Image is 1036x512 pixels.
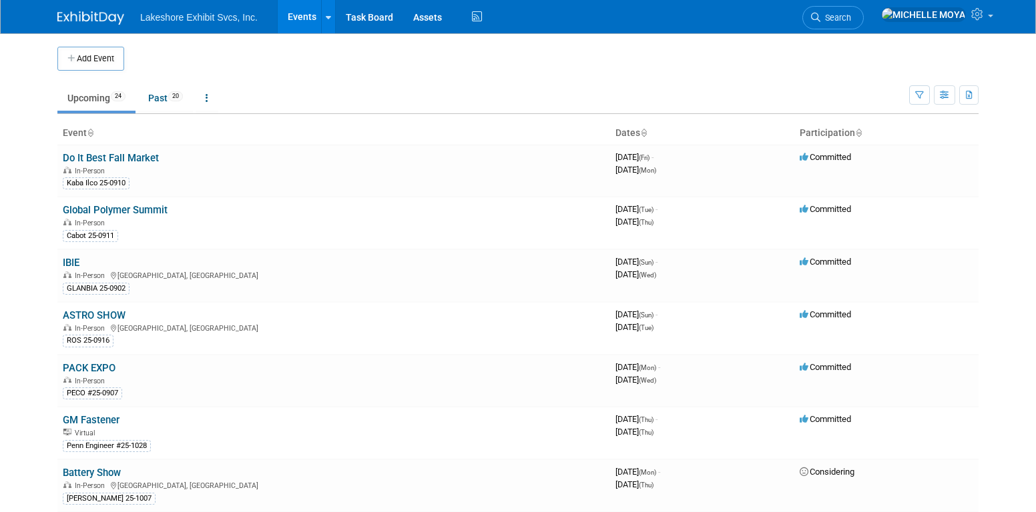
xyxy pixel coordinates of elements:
span: [DATE] [615,479,654,489]
a: Sort by Start Date [640,127,647,138]
div: [PERSON_NAME] 25-1007 [63,493,156,505]
span: 20 [168,91,183,101]
span: [DATE] [615,269,656,279]
span: - [656,204,658,214]
img: In-Person Event [63,167,71,173]
th: Participation [794,122,979,145]
a: IBIE [63,257,79,269]
span: - [656,309,658,319]
span: Committed [800,257,851,267]
div: [GEOGRAPHIC_DATA], [GEOGRAPHIC_DATA] [63,479,605,490]
span: - [658,362,660,372]
div: ROS 25-0916 [63,335,113,347]
span: (Thu) [639,219,654,226]
img: Virtual Event [63,429,71,435]
a: Battery Show [63,467,121,479]
span: 24 [111,91,125,101]
span: In-Person [75,167,109,175]
a: Past20 [138,85,193,111]
div: [GEOGRAPHIC_DATA], [GEOGRAPHIC_DATA] [63,322,605,333]
a: PACK EXPO [63,362,115,374]
span: [DATE] [615,152,654,162]
div: Kaba Ilco 25-0910 [63,177,129,189]
span: [DATE] [615,414,658,424]
th: Dates [610,122,794,145]
span: Considering [800,467,854,477]
a: Sort by Event Name [87,127,93,138]
span: (Wed) [639,377,656,384]
span: (Thu) [639,429,654,436]
a: Search [802,6,864,29]
span: (Thu) [639,481,654,489]
th: Event [57,122,610,145]
span: Virtual [75,429,99,437]
span: [DATE] [615,322,654,332]
span: In-Person [75,324,109,333]
div: Cabot 25-0911 [63,230,118,242]
div: PECO #25-0907 [63,387,122,399]
img: In-Person Event [63,324,71,331]
span: - [652,152,654,162]
span: In-Person [75,481,109,490]
span: (Tue) [639,324,654,331]
span: [DATE] [615,362,660,372]
span: [DATE] [615,257,658,267]
span: (Sun) [639,311,654,319]
span: (Mon) [639,469,656,476]
span: (Thu) [639,416,654,423]
img: In-Person Event [63,219,71,225]
span: In-Person [75,377,109,385]
button: Add Event [57,47,124,71]
a: GM Fastener [63,414,119,426]
span: Committed [800,309,851,319]
span: Lakeshore Exhibit Svcs, Inc. [140,12,258,23]
span: Search [820,13,851,23]
img: In-Person Event [63,481,71,488]
span: [DATE] [615,217,654,227]
span: [DATE] [615,204,658,214]
span: Committed [800,204,851,214]
span: (Sun) [639,259,654,266]
span: [DATE] [615,467,660,477]
span: (Tue) [639,206,654,213]
a: Global Polymer Summit [63,204,168,216]
a: Do It Best Fall Market [63,152,159,164]
span: - [656,414,658,424]
span: - [658,467,660,477]
span: - [656,257,658,267]
span: (Fri) [639,154,650,161]
img: In-Person Event [63,271,71,278]
a: Upcoming24 [57,85,136,111]
span: Committed [800,152,851,162]
span: (Wed) [639,271,656,279]
span: [DATE] [615,309,658,319]
a: ASTRO SHOW [63,309,125,321]
span: In-Person [75,219,109,227]
img: MICHELLE MOYA [881,7,966,22]
div: [GEOGRAPHIC_DATA], [GEOGRAPHIC_DATA] [63,269,605,280]
span: [DATE] [615,427,654,437]
span: [DATE] [615,165,656,175]
a: Sort by Participation Type [855,127,862,138]
img: In-Person Event [63,377,71,383]
div: Penn Engineer #25-1028 [63,440,151,452]
span: In-Person [75,271,109,280]
span: (Mon) [639,364,656,371]
span: (Mon) [639,167,656,174]
span: Committed [800,362,851,372]
img: ExhibitDay [57,11,124,25]
div: GLANBIA 25-0902 [63,283,129,295]
span: Committed [800,414,851,424]
span: [DATE] [615,375,656,385]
